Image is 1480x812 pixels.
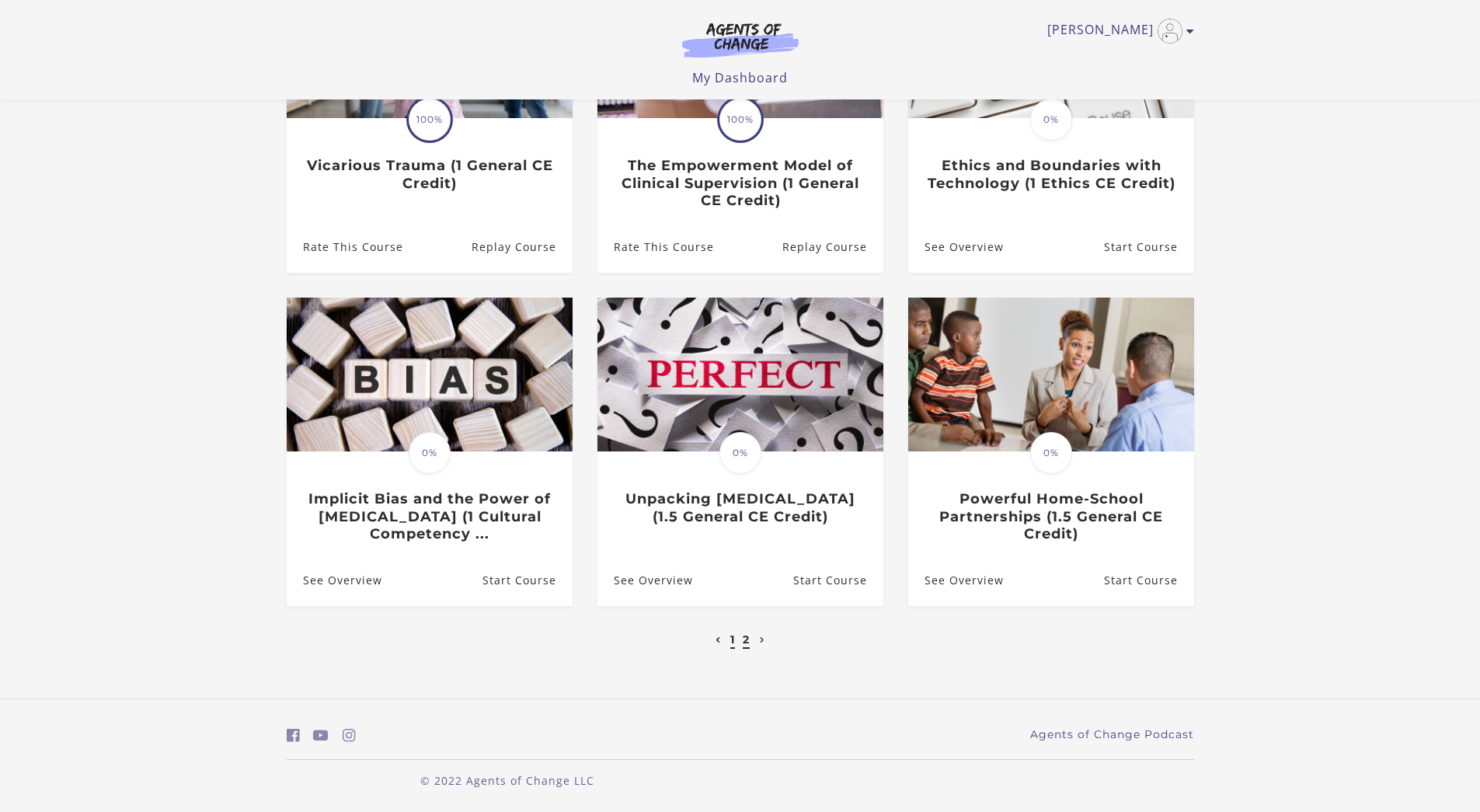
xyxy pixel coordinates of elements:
a: The Empowerment Model of Clinical Supervision (1 General CE Credit): Rate This Course [597,222,714,273]
p: © 2022 Agents of Change LLC [287,772,728,789]
h3: Implicit Bias and the Power of [MEDICAL_DATA] (1 Cultural Competency ... [303,490,555,543]
a: Next page [756,633,769,646]
a: Unpacking Perfectionism (1.5 General CE Credit): Resume Course [792,555,883,605]
a: Vicarious Trauma (1 General CE Credit): Rate This Course [287,222,403,273]
h3: Ethics and Boundaries with Technology (1 Ethics CE Credit) [925,157,1177,192]
i: https://www.instagram.com/agentsofchangeprep/ (Open in a new window) [343,728,356,743]
span: 0% [1030,99,1072,141]
h3: Vicarious Trauma (1 General CE Credit) [303,157,555,192]
a: Agents of Change Podcast [1030,727,1194,743]
span: 0% [719,432,761,474]
span: 0% [409,432,451,474]
a: The Empowerment Model of Clinical Supervision (1 General CE Credit): Resume Course [782,222,883,273]
h3: The Empowerment Model of Clinical Supervision (1 General CE Credit) [614,157,866,210]
a: Unpacking Perfectionism (1.5 General CE Credit): See Overview [597,555,693,605]
a: Ethics and Boundaries with Technology (1 Ethics CE Credit): See Overview [908,222,1004,273]
a: Implicit Bias and the Power of Peer Support (1 Cultural Competency ...: Resume Course [482,555,572,605]
span: 100% [409,99,451,141]
a: Vicarious Trauma (1 General CE Credit): Resume Course [471,222,572,273]
a: Powerful Home-School Partnerships (1.5 General CE Credit): Resume Course [1103,555,1193,605]
a: Powerful Home-School Partnerships (1.5 General CE Credit): See Overview [908,555,1004,605]
a: Ethics and Boundaries with Technology (1 Ethics CE Credit): Resume Course [1103,222,1193,273]
span: 0% [1030,432,1072,474]
span: 100% [719,99,761,141]
a: Implicit Bias and the Power of Peer Support (1 Cultural Competency ...: See Overview [287,555,382,605]
a: Toggle menu [1047,19,1186,44]
a: 2 [743,633,750,646]
h3: Unpacking [MEDICAL_DATA] (1.5 General CE Credit) [614,490,866,525]
a: https://www.youtube.com/c/AgentsofChangeTestPrepbyMeaganMitchell (Open in a new window) [313,724,329,747]
a: https://www.instagram.com/agentsofchangeprep/ (Open in a new window) [343,724,356,747]
h3: Powerful Home-School Partnerships (1.5 General CE Credit) [925,490,1177,543]
a: My Dashboard [692,69,788,86]
i: https://www.youtube.com/c/AgentsofChangeTestPrepbyMeaganMitchell (Open in a new window) [313,728,329,743]
i: https://www.facebook.com/groups/aswbtestprep (Open in a new window) [287,728,300,743]
a: 1 [730,633,735,646]
a: https://www.facebook.com/groups/aswbtestprep (Open in a new window) [287,724,300,747]
img: Agents of Change Logo [666,22,815,58]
